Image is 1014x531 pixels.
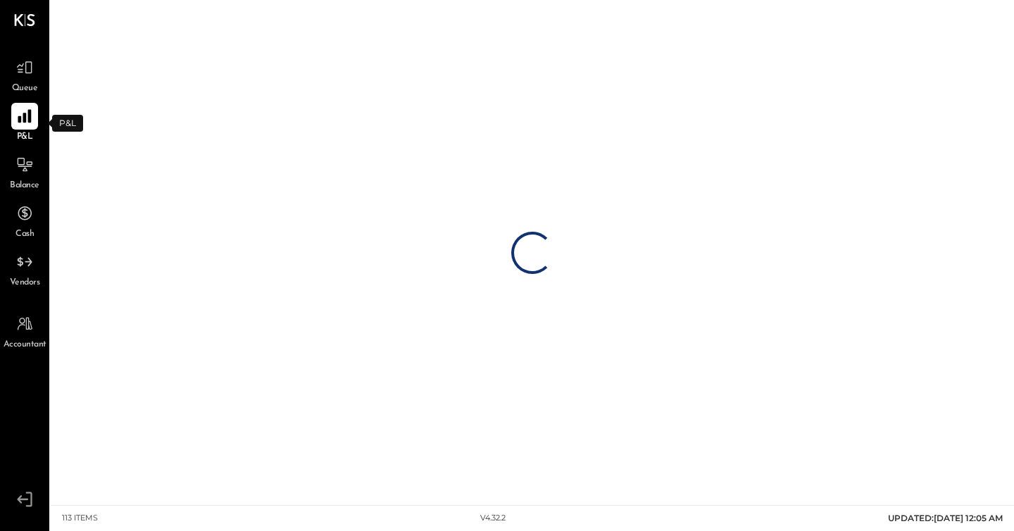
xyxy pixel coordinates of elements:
[10,277,40,289] span: Vendors
[12,82,38,95] span: Queue
[480,513,506,524] div: v 4.32.2
[888,513,1003,523] span: UPDATED: [DATE] 12:05 AM
[17,131,33,144] span: P&L
[1,103,49,144] a: P&L
[1,249,49,289] a: Vendors
[1,151,49,192] a: Balance
[1,200,49,241] a: Cash
[10,180,39,192] span: Balance
[52,115,83,132] div: P&L
[62,513,98,524] div: 113 items
[1,311,49,351] a: Accountant
[1,54,49,95] a: Queue
[4,339,46,351] span: Accountant
[15,228,34,241] span: Cash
